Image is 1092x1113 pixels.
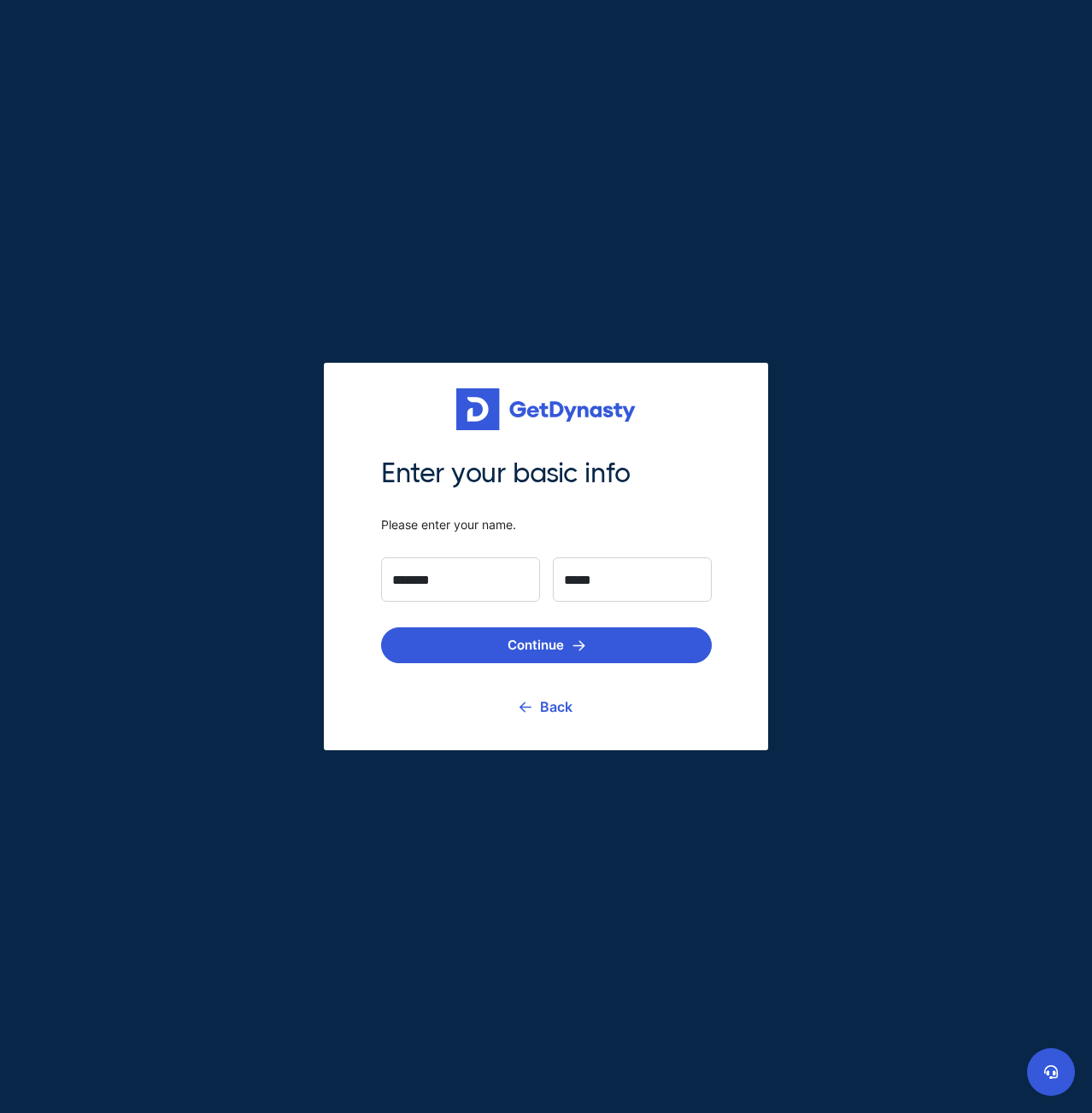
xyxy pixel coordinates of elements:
button: Continue [381,627,712,663]
span: Enter your basic info [381,456,712,492]
a: Back [520,685,572,728]
img: Get started for free with Dynasty Trust Company [456,388,636,431]
img: go back icon [520,702,531,713]
span: Please enter your name. [381,517,712,533]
